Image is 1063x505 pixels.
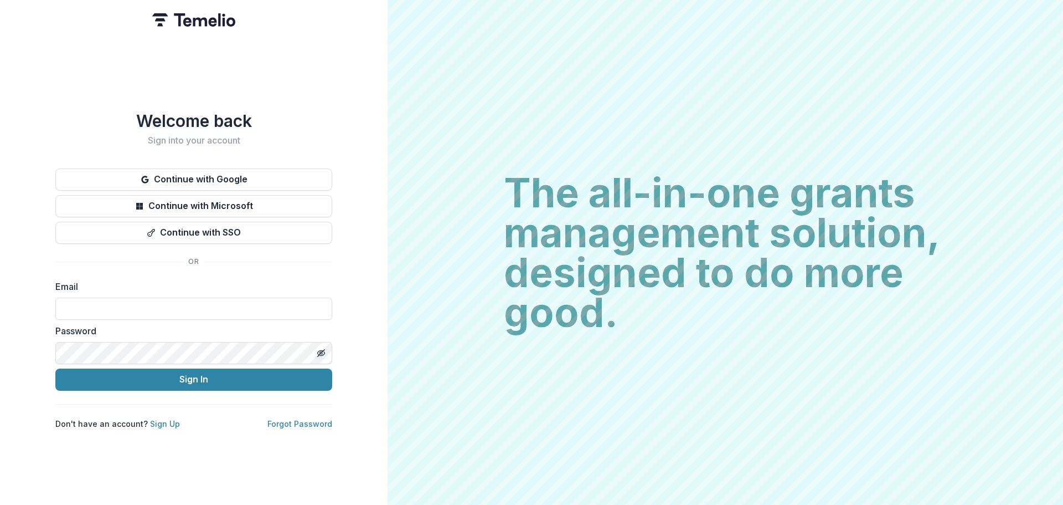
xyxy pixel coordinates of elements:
button: Sign In [55,369,332,391]
h2: Sign into your account [55,135,332,146]
button: Continue with SSO [55,222,332,244]
h1: Welcome back [55,111,332,131]
label: Email [55,280,326,293]
img: Temelio [152,13,235,27]
label: Password [55,324,326,338]
button: Continue with Microsoft [55,195,332,217]
a: Forgot Password [267,419,332,429]
p: Don't have an account? [55,418,180,430]
button: Continue with Google [55,169,332,191]
button: Toggle password visibility [312,344,330,362]
a: Sign Up [150,419,180,429]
